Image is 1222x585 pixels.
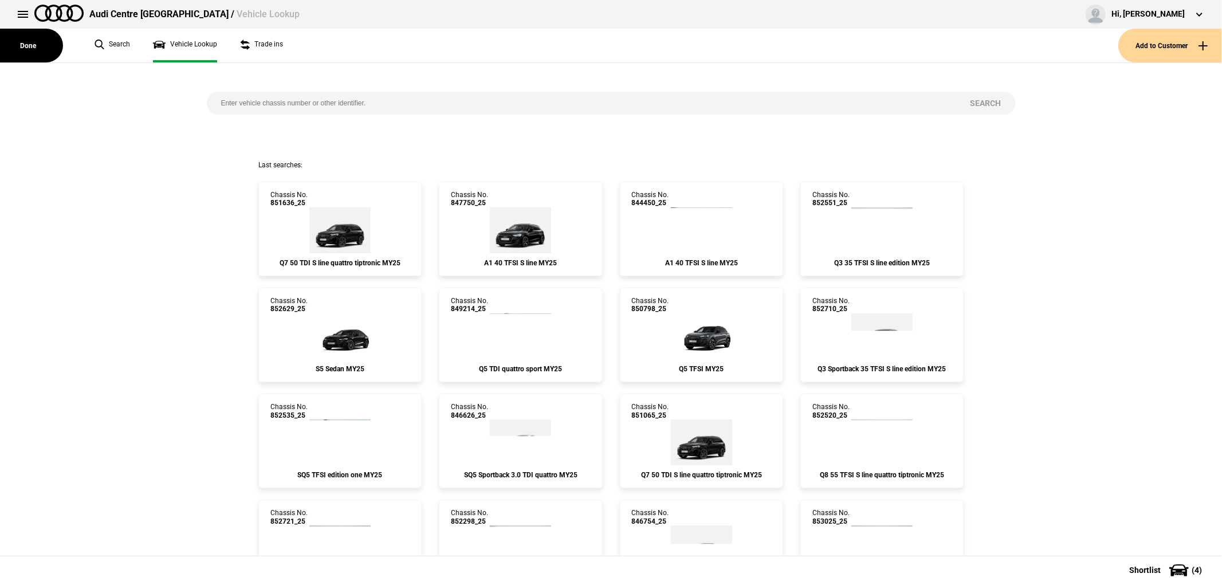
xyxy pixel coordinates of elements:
[270,199,308,207] span: 851636_25
[451,411,488,419] span: 846626_25
[632,403,669,419] div: Chassis No.
[451,509,488,525] div: Chassis No.
[451,471,590,479] div: SQ5 Sportback 3.0 TDI quattro MY25
[812,411,850,419] span: 852520_25
[270,191,308,207] div: Chassis No.
[258,161,302,169] span: Last searches:
[451,365,590,373] div: Q5 TDI quattro sport MY25
[812,471,952,479] div: Q8 55 TFSI S line quattro tiptronic MY25
[270,471,410,479] div: SQ5 TFSI edition one MY25
[270,517,308,525] span: 852721_25
[270,403,308,419] div: Chassis No.
[632,517,669,525] span: 846754_25
[632,297,669,313] div: Chassis No.
[632,305,669,313] span: 850798_25
[632,199,669,207] span: 844450_25
[851,525,913,571] img: Audi_F3BC6Y_25_EI_2Y2Y_WN9_PXC_6FJ_3S2_52Z_(Nadin:_3S2_52Z_6FJ_C62_PXC_WN9)_ext.png
[451,297,488,313] div: Chassis No.
[1111,9,1185,20] div: Hi, [PERSON_NAME]
[89,8,300,21] div: Audi Centre [GEOGRAPHIC_DATA] /
[451,199,488,207] span: 847750_25
[451,403,488,419] div: Chassis No.
[812,199,850,207] span: 852551_25
[153,29,217,62] a: Vehicle Lookup
[812,259,952,267] div: Q3 35 TFSI S line edition MY25
[1112,556,1222,584] button: Shortlist(4)
[812,517,850,525] span: 853025_25
[812,297,850,313] div: Chassis No.
[812,509,850,525] div: Chassis No.
[1118,29,1222,62] button: Add to Customer
[812,305,850,313] span: 852710_25
[490,207,551,253] img: Audi_GBACFG_25_ZV_0E0E_WA2_N4M_(Nadin:_C43_N4M_WA2)_ext.png
[305,313,374,359] img: Audi_FU2S5Y_25S_GX_0E0E_PAH_5MK_WA2_PQ7_8RT_PYH_PWO_3FP_F19_(Nadin:_3FP_5MK_8RT_C95_F19_PAH_PQ7_P...
[207,92,956,115] input: Enter vehicle chassis number or other identifier.
[237,9,300,19] span: Vehicle Lookup
[632,509,669,525] div: Chassis No.
[632,191,669,207] div: Chassis No.
[451,517,488,525] span: 852298_25
[667,313,736,359] img: Audi_GUBAZG_25_FW_6Y6Y_WA9_PAH_WA7_6FJ_PYH_F80_H65_(Nadin:_6FJ_C56_F80_H65_PAH_PYH_WA7_WA9)_ext.png
[671,525,732,571] img: Audi_FU2AZG_25_FW_0E0E_WA9_PAH_9VS_WA7_PYH_3FP_U43_(Nadin:_3FP_9VS_C84_PAH_PYH_SN8_U43_WA7_WA9)_e...
[632,411,669,419] span: 851065_25
[240,29,283,62] a: Trade ins
[309,419,371,465] img: Audi_GUBS5Y_25LE_GX_S5S5_PAH_6FJ_(Nadin:_6FJ_C56_PAH)_ext.png
[490,313,551,359] img: Audi_GUBAUY_25S_GX_2Y2Y_PAH_WA7_5MB_6FJ_WXC_PWL_F80_H65_(Nadin:_5MB_6FJ_C56_F80_H65_PAH_PWL_S9S_W...
[95,29,130,62] a: Search
[270,297,308,313] div: Chassis No.
[812,403,850,419] div: Chassis No.
[1129,566,1161,574] span: Shortlist
[851,207,913,253] img: Audi_F3BCCX_25LE_FZ_2Y2Y_3FU_6FJ_3S2_V72_WN8_(Nadin:_3FU_3S2_6FJ_C62_V72_WN8)_ext.png
[671,419,732,465] img: Audi_4MQCN2_25_EI_0E0E_PAH_WA7_WC7_N0Q_54K_(Nadin:_54K_C95_N0Q_PAH_WA7_WC7)_ext.png
[812,365,952,373] div: Q3 Sportback 35 TFSI S line edition MY25
[632,365,771,373] div: Q5 TFSI MY25
[490,525,551,571] img: Audi_8YMRWY_25_TG_6Y6Y_WA9_PEJ_64U_5J2_(Nadin:_5J2_64U_C48_PEJ_S7K_WA9)_ext.png
[490,419,551,465] img: Audi_FYTS5A_25_EI_2Y2Y_WN9_1KK_1LI_59Q_(Nadin:_1KK_1LI_59Q_C52_WN9)_ext.png
[956,92,1016,115] button: Search
[270,305,308,313] span: 852629_25
[34,5,84,22] img: audi.png
[451,305,488,313] span: 849214_25
[270,259,410,267] div: Q7 50 TDI S line quattro tiptronic MY25
[270,365,410,373] div: S5 Sedan MY25
[270,411,308,419] span: 852535_25
[309,207,371,253] img: Audi_4MQCN2_25_EI_0E0E_PAH_WA7_WC7_N0Q_54K_(Nadin:_54K_C95_N0Q_PAH_WA7_WC7)_ext.png
[812,191,850,207] div: Chassis No.
[451,259,590,267] div: A1 40 TFSI S line MY25
[632,471,771,479] div: Q7 50 TDI S line quattro tiptronic MY25
[671,207,732,253] img: Audi_GBACFG_25_ZV_Z70E_4ZD_WA2_6H4_N4M_6FB_(Nadin:_4ZD_6FB_6H4_C43_N4M_WA2)_ext.png
[1192,566,1202,574] span: ( 4 )
[851,313,913,359] img: Audi_F3NCCX_25LE_FZ_6Y6Y_3FB_6FJ_V72_WN8_X8C_(Nadin:_3FB_6FJ_C62_V72_WN8)_ext.png
[451,191,488,207] div: Chassis No.
[309,525,371,571] img: Audi_F3NC6Y_25_EI_0E0E_PXC_WC7_52Z_2JD_(Nadin:_2JD_52Z_C62_PXC_WC7)_ext.png
[851,419,913,465] img: Audi_4MT0X2_25_EI_0E0E_PAH_WC7_N0Q_6FJ_3S2_WF9_F23_WC7-1_(Nadin:_3S2_6FJ_C96_F23_N0Q_PAH_WC7_WF9)...
[632,259,771,267] div: A1 40 TFSI S line MY25
[270,509,308,525] div: Chassis No.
